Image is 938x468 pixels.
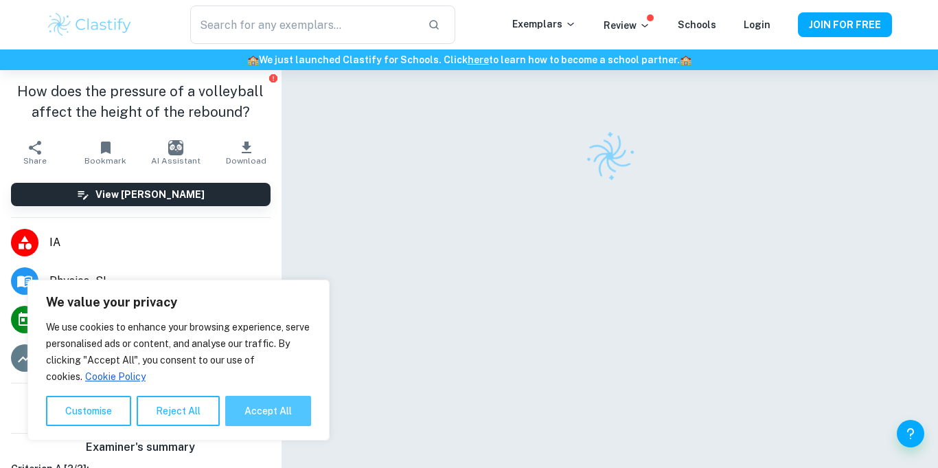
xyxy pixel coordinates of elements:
[576,122,643,190] img: Clastify logo
[23,156,47,166] span: Share
[49,273,271,289] span: Physics - SL
[84,156,126,166] span: Bookmark
[5,439,276,456] h6: Examiner's summary
[27,280,330,441] div: We value your privacy
[46,319,311,385] p: We use cookies to enhance your browsing experience, serve personalised ads or content, and analys...
[744,19,770,30] a: Login
[512,16,576,32] p: Exemplars
[268,73,279,83] button: Report issue
[49,234,271,251] span: IA
[680,54,691,65] span: 🏫
[211,133,281,172] button: Download
[141,133,211,172] button: AI Assistant
[798,12,892,37] button: JOIN FOR FREE
[247,54,259,65] span: 🏫
[137,396,220,426] button: Reject All
[168,140,183,155] img: AI Assistant
[95,187,205,202] h6: View [PERSON_NAME]
[70,133,140,172] button: Bookmark
[46,11,133,38] img: Clastify logo
[468,54,489,65] a: here
[190,5,417,44] input: Search for any exemplars...
[3,52,935,67] h6: We just launched Clastify for Schools. Click to learn how to become a school partner.
[897,420,924,447] button: Help and Feedback
[11,81,271,122] h1: How does the pressure of a volleyball affect the height of the rebound?
[46,294,311,311] p: We value your privacy
[84,370,146,383] a: Cookie Policy
[11,183,271,206] button: View [PERSON_NAME]
[151,156,201,166] span: AI Assistant
[225,396,311,426] button: Accept All
[226,156,266,166] span: Download
[604,18,650,33] p: Review
[46,396,131,426] button: Customise
[678,19,716,30] a: Schools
